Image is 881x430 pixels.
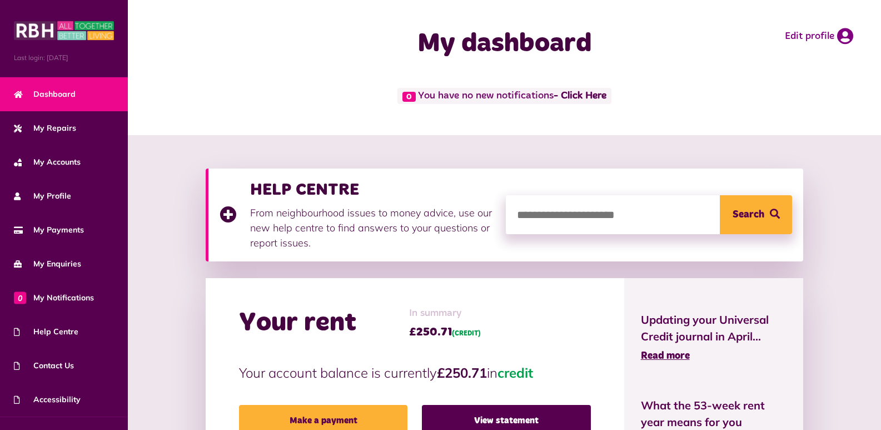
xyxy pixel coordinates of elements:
[14,224,84,236] span: My Payments
[641,312,787,364] a: Updating your Universal Credit journal in April... Read more
[409,306,481,321] span: In summary
[14,258,81,270] span: My Enquiries
[497,364,533,381] span: credit
[250,180,495,200] h3: HELP CENTRE
[14,19,114,42] img: MyRBH
[409,324,481,340] span: £250.71
[452,330,481,337] span: (CREDIT)
[14,88,76,100] span: Dashboard
[250,205,495,250] p: From neighbourhood issues to money advice, use our new help centre to find answers to your questi...
[641,312,787,345] span: Updating your Universal Credit journal in April...
[397,88,611,104] span: You have no new notifications
[14,156,81,168] span: My Accounts
[785,28,853,45] a: Edit profile
[14,190,71,202] span: My Profile
[554,91,606,101] a: - Click Here
[437,364,487,381] strong: £250.71
[14,360,74,372] span: Contact Us
[14,394,81,406] span: Accessibility
[14,122,76,134] span: My Repairs
[14,291,26,304] span: 0
[720,195,792,234] button: Search
[14,326,78,338] span: Help Centre
[327,28,682,60] h1: My dashboard
[239,363,591,383] p: Your account balance is currently in
[14,53,114,63] span: Last login: [DATE]
[641,351,690,361] span: Read more
[239,307,356,339] h2: Your rent
[733,195,764,234] span: Search
[402,92,416,102] span: 0
[14,292,94,304] span: My Notifications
